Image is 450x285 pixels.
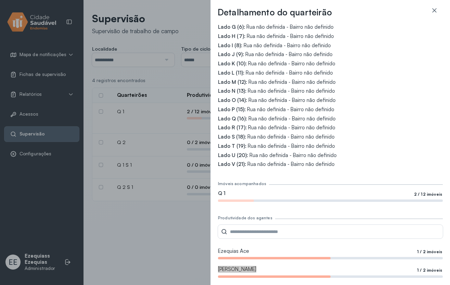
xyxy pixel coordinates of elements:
span: Rua não definida - Bairro não definido [248,88,335,94]
span: Rua não definida - Bairro não definido [248,61,335,67]
span: Rua não definida - Bairro não definido [246,24,334,30]
span: Rua não definida - Bairro não definido [248,143,335,150]
legend: 2 / 12 imóveis [413,192,443,197]
span: Lado U (20): [218,152,248,159]
span: Lado Q (16): [218,116,247,122]
span: Rua não definida - Bairro não definido [247,134,335,140]
span: Lado H (7): [218,33,245,40]
span: Lado J (9): [218,51,244,58]
span: Lado M (12): [218,79,247,86]
span: Rua não definida - Bairro não definido [247,106,334,113]
span: Lado K (10): [218,61,247,67]
span: Lado O (14): [218,97,247,104]
span: Rua não definida - Bairro não definido [248,97,336,104]
span: Rua não definida - Bairro não definido [248,116,336,122]
span: Rua não definida - Bairro não definido [244,42,331,49]
span: Lado R (17): [218,125,247,131]
span: Lado I (8): [218,42,242,49]
span: Lado V (21): [218,161,246,168]
span: Rua não definida - Bairro não definido [246,70,333,76]
span: Q 1 [218,190,226,197]
span: Rua não definida - Bairro não definido [248,79,336,86]
div: Imóveis acompanhados [218,181,266,186]
span: Rua não definida - Bairro não definido [245,51,333,58]
span: Rua não definida - Bairro não definido [247,33,334,40]
span: Lado G (6): [218,24,245,30]
span: Lado T (19): [218,143,246,150]
span: Lado S (18): [218,134,246,140]
span: Rua não definida - Bairro não definido [247,161,335,168]
span: Lado L (11): [218,70,244,76]
span: Lado N (13): [218,88,246,94]
span: Lado P (15): [218,106,246,113]
span: Rua não definida - Bairro não definido [248,125,335,131]
h3: Detalhamento do quarteirão [218,7,332,18]
span: Rua não definida - Bairro não definido [249,152,337,159]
